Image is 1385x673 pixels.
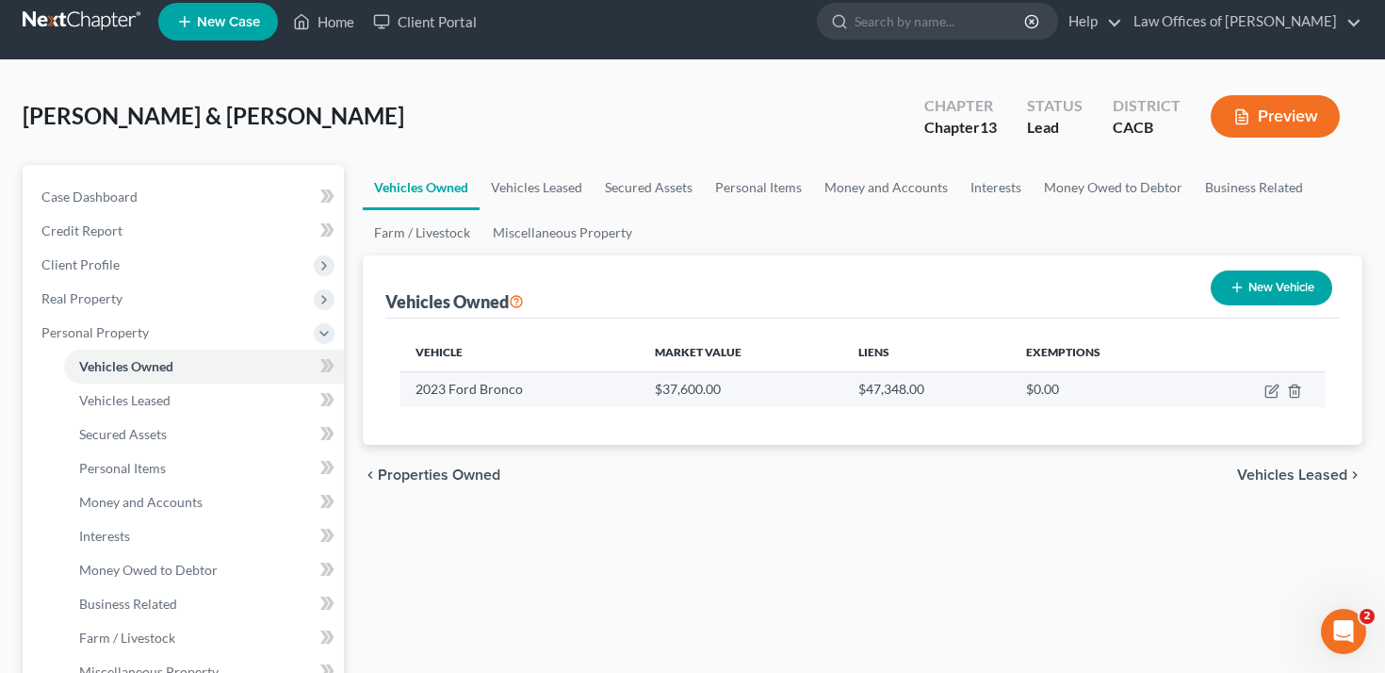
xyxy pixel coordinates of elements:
a: Case Dashboard [26,180,344,214]
span: Interests [79,528,130,544]
a: Personal Items [704,165,813,210]
span: Farm / Livestock [79,630,175,646]
td: 2023 Ford Bronco [400,371,641,407]
span: Real Property [41,290,122,306]
td: $47,348.00 [843,371,1011,407]
div: District [1113,95,1181,117]
span: Personal Items [79,460,166,476]
a: Vehicles Leased [480,165,594,210]
a: Credit Report [26,214,344,248]
i: chevron_right [1347,468,1362,483]
a: Home [284,5,364,39]
td: $37,600.00 [640,371,843,407]
a: Interests [64,519,344,553]
a: Business Related [64,587,344,621]
span: Case Dashboard [41,189,138,205]
a: Farm / Livestock [64,621,344,655]
button: chevron_left Properties Owned [363,468,500,483]
span: Money and Accounts [79,494,203,510]
a: Law Offices of [PERSON_NAME] [1124,5,1361,39]
span: Credit Report [41,222,122,238]
span: 13 [980,118,997,136]
span: Properties Owned [378,468,500,483]
th: Liens [843,334,1011,371]
span: Business Related [79,596,177,612]
span: New Case [197,15,260,29]
a: Secured Assets [594,165,704,210]
span: Vehicles Leased [1237,468,1347,483]
span: 2 [1360,609,1375,624]
span: Personal Property [41,324,149,340]
i: chevron_left [363,468,378,483]
th: Market Value [640,334,843,371]
a: Money Owed to Debtor [64,553,344,587]
button: Preview [1211,95,1340,138]
a: Money and Accounts [64,485,344,519]
div: CACB [1113,117,1181,139]
a: Money and Accounts [813,165,959,210]
div: Lead [1027,117,1083,139]
a: Money Owed to Debtor [1033,165,1194,210]
a: Vehicles Owned [64,350,344,384]
a: Farm / Livestock [363,210,481,255]
td: $0.00 [1011,371,1194,407]
span: Money Owed to Debtor [79,562,218,578]
button: Vehicles Leased chevron_right [1237,468,1362,483]
a: Vehicles Leased [64,384,344,418]
iframe: Intercom live chat [1321,609,1366,654]
a: Vehicles Owned [363,165,480,210]
a: Secured Assets [64,418,344,451]
a: Business Related [1194,165,1314,210]
span: Vehicles Owned [79,358,173,374]
button: New Vehicle [1211,271,1332,305]
span: Secured Assets [79,426,167,442]
input: Search by name... [855,4,1027,39]
span: Client Profile [41,256,120,272]
a: Help [1059,5,1122,39]
span: [PERSON_NAME] & [PERSON_NAME] [23,102,404,129]
span: Vehicles Leased [79,392,171,408]
a: Personal Items [64,451,344,485]
a: Interests [959,165,1033,210]
th: Exemptions [1011,334,1194,371]
th: Vehicle [400,334,641,371]
div: Chapter [924,117,997,139]
a: Miscellaneous Property [481,210,644,255]
div: Vehicles Owned [385,290,524,313]
div: Status [1027,95,1083,117]
a: Client Portal [364,5,486,39]
div: Chapter [924,95,997,117]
